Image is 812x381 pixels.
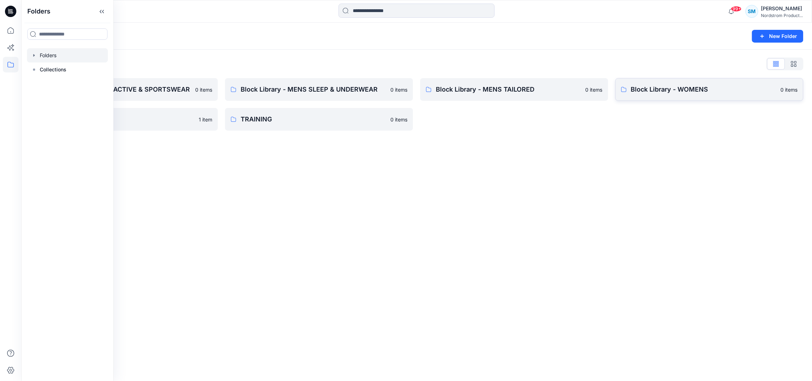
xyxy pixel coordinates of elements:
[420,78,608,101] a: Block Library - MENS TAILORED0 items
[761,13,803,18] div: Nordstrom Product...
[195,86,212,93] p: 0 items
[731,6,742,12] span: 99+
[45,114,194,124] p: REVIEW BOARD
[241,114,386,124] p: TRAINING
[631,85,777,94] p: Block Library - WOMENS
[241,85,386,94] p: Block Library - MENS SLEEP & UNDERWEAR
[781,86,798,93] p: 0 items
[746,5,758,18] div: SM
[30,78,218,101] a: Block Library - MENS ACTIVE & SPORTSWEAR0 items
[761,4,803,13] div: [PERSON_NAME]
[752,30,803,43] button: New Folder
[615,78,803,101] a: Block Library - WOMENS0 items
[436,85,581,94] p: Block Library - MENS TAILORED
[225,108,413,131] a: TRAINING0 items
[586,86,603,93] p: 0 items
[225,78,413,101] a: Block Library - MENS SLEEP & UNDERWEAR0 items
[390,116,407,123] p: 0 items
[30,108,218,131] a: REVIEW BOARD1 item
[40,65,66,74] p: Collections
[45,85,191,94] p: Block Library - MENS ACTIVE & SPORTSWEAR
[390,86,407,93] p: 0 items
[199,116,212,123] p: 1 item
